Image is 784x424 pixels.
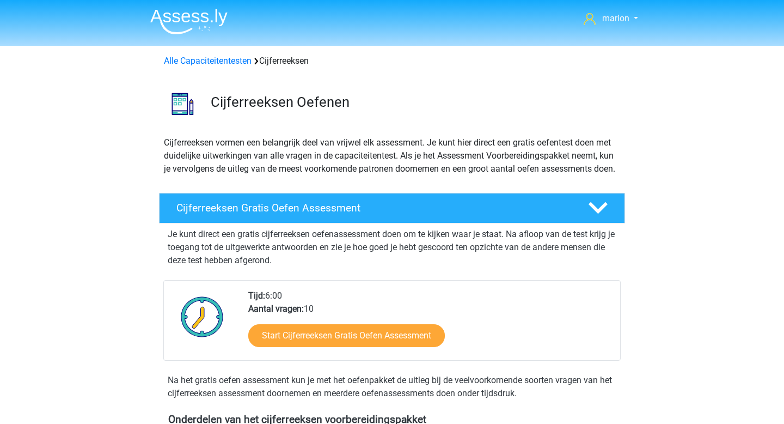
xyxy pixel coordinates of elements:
a: marion [579,12,642,25]
p: Cijferreeksen vormen een belangrijk deel van vrijwel elk assessment. Je kunt hier direct een grat... [164,136,620,175]
p: Je kunt direct een gratis cijferreeksen oefenassessment doen om te kijken waar je staat. Na afloo... [168,228,616,267]
span: marion [602,13,629,23]
div: Na het gratis oefen assessment kun je met het oefenpakket de uitleg bij de veelvoorkomende soorte... [163,374,621,400]
img: cijferreeksen [160,81,206,127]
div: 6:00 10 [240,289,620,360]
a: Cijferreeksen Gratis Oefen Assessment [155,193,629,223]
h4: Cijferreeksen Gratis Oefen Assessment [176,202,571,214]
img: Klok [175,289,230,344]
h3: Cijferreeksen Oefenen [211,94,616,111]
a: Start Cijferreeksen Gratis Oefen Assessment [248,324,445,347]
b: Tijd: [248,290,265,301]
a: Alle Capaciteitentesten [164,56,252,66]
div: Cijferreeksen [160,54,624,68]
img: Assessly [150,9,228,34]
b: Aantal vragen: [248,304,304,314]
